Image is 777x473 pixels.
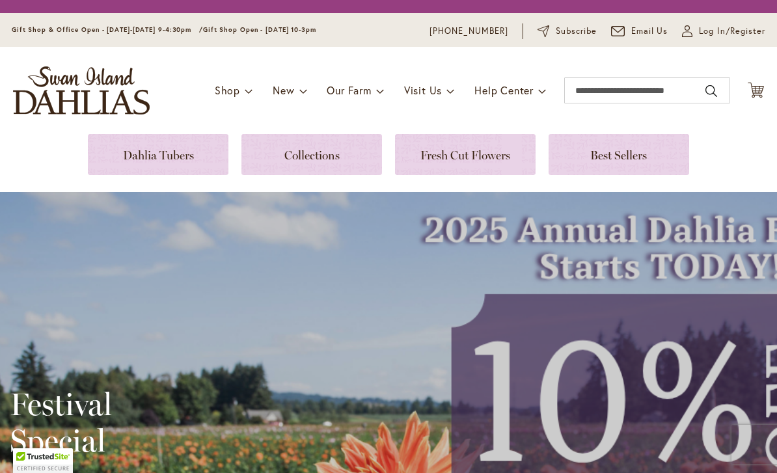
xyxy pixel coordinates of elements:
[682,25,765,38] a: Log In/Register
[10,386,348,459] h2: Festival Special
[611,25,668,38] a: Email Us
[203,25,316,34] span: Gift Shop Open - [DATE] 10-3pm
[215,83,240,97] span: Shop
[705,81,717,101] button: Search
[273,83,294,97] span: New
[474,83,534,97] span: Help Center
[631,25,668,38] span: Email Us
[699,25,765,38] span: Log In/Register
[327,83,371,97] span: Our Farm
[429,25,508,38] a: [PHONE_NUMBER]
[12,25,203,34] span: Gift Shop & Office Open - [DATE]-[DATE] 9-4:30pm /
[13,66,150,115] a: store logo
[556,25,597,38] span: Subscribe
[538,25,597,38] a: Subscribe
[404,83,442,97] span: Visit Us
